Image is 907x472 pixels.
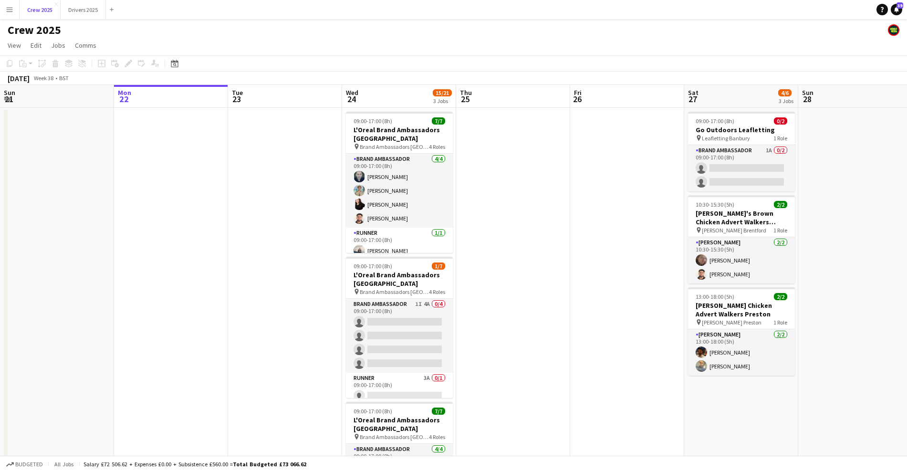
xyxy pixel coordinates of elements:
[346,112,453,253] app-job-card: 09:00-17:00 (8h)7/7L'Oreal Brand Ambassadors [GEOGRAPHIC_DATA] Brand Ambassadors [GEOGRAPHIC_DATA...
[346,154,453,228] app-card-role: Brand Ambassador4/409:00-17:00 (8h)[PERSON_NAME][PERSON_NAME][PERSON_NAME][PERSON_NAME]
[116,94,131,105] span: 22
[429,288,445,295] span: 4 Roles
[574,88,582,97] span: Fri
[20,0,61,19] button: Crew 2025
[773,227,787,234] span: 1 Role
[5,459,44,470] button: Budgeted
[801,94,813,105] span: 28
[233,461,306,468] span: Total Budgeted £73 066.62
[47,39,69,52] a: Jobs
[354,262,392,270] span: 09:00-17:00 (8h)
[688,195,795,283] app-job-card: 10:30-15:30 (5h)2/2[PERSON_NAME]'s Brown Chicken Advert Walkers Brentford [PERSON_NAME] Brentford...
[8,41,21,50] span: View
[31,74,55,82] span: Week 38
[429,143,445,150] span: 4 Roles
[778,89,792,96] span: 4/6
[51,41,65,50] span: Jobs
[432,408,445,415] span: 7/7
[8,23,61,37] h1: Crew 2025
[774,201,787,208] span: 2/2
[460,88,472,97] span: Thu
[4,39,25,52] a: View
[702,135,750,142] span: Leafletting Banbury
[688,112,795,191] app-job-card: 09:00-17:00 (8h)0/2Go Outdoors Leafletting Leafletting Banbury1 RoleBrand Ambassador1A0/209:00-17...
[688,329,795,376] app-card-role: [PERSON_NAME]2/213:00-18:00 (5h)[PERSON_NAME][PERSON_NAME]
[4,88,15,97] span: Sun
[429,433,445,441] span: 4 Roles
[346,299,453,373] app-card-role: Brand Ambassador1I4A0/409:00-17:00 (8h)
[891,4,902,15] a: 39
[688,237,795,283] app-card-role: [PERSON_NAME]2/210:30-15:30 (5h)[PERSON_NAME][PERSON_NAME]
[433,97,451,105] div: 3 Jobs
[346,88,358,97] span: Wed
[27,39,45,52] a: Edit
[774,117,787,125] span: 0/2
[702,319,761,326] span: [PERSON_NAME] Preston
[688,145,795,191] app-card-role: Brand Ambassador1A0/209:00-17:00 (8h)
[8,73,30,83] div: [DATE]
[346,228,453,260] app-card-role: Runner1/109:00-17:00 (8h)[PERSON_NAME]
[687,94,698,105] span: 27
[688,126,795,134] h3: Go Outdoors Leafletting
[360,288,429,295] span: Brand Ambassadors [GEOGRAPHIC_DATA]
[346,416,453,433] h3: L'Oreal Brand Ambassadors [GEOGRAPHIC_DATA]
[773,319,787,326] span: 1 Role
[83,461,306,468] div: Salary £72 506.62 + Expenses £0.00 + Subsistence £560.00 =
[346,373,453,405] app-card-role: Runner3A0/109:00-17:00 (8h)
[52,461,75,468] span: All jobs
[573,94,582,105] span: 26
[354,408,392,415] span: 09:00-17:00 (8h)
[346,126,453,143] h3: L'Oreal Brand Ambassadors [GEOGRAPHIC_DATA]
[688,88,698,97] span: Sat
[346,271,453,288] h3: L'Oreal Brand Ambassadors [GEOGRAPHIC_DATA]
[360,433,429,441] span: Brand Ambassadors [GEOGRAPHIC_DATA]
[688,287,795,376] app-job-card: 13:00-18:00 (5h)2/2[PERSON_NAME] Chicken Advert Walkers Preston [PERSON_NAME] Preston1 Role[PERSO...
[773,135,787,142] span: 1 Role
[75,41,96,50] span: Comms
[2,94,15,105] span: 21
[688,301,795,318] h3: [PERSON_NAME] Chicken Advert Walkers Preston
[232,88,243,97] span: Tue
[432,117,445,125] span: 7/7
[702,227,766,234] span: [PERSON_NAME] Brentford
[696,117,734,125] span: 09:00-17:00 (8h)
[897,2,903,9] span: 39
[433,89,452,96] span: 15/21
[346,257,453,398] app-job-card: 09:00-17:00 (8h)1/7L'Oreal Brand Ambassadors [GEOGRAPHIC_DATA] Brand Ambassadors [GEOGRAPHIC_DATA...
[696,293,734,300] span: 13:00-18:00 (5h)
[360,143,429,150] span: Brand Ambassadors [GEOGRAPHIC_DATA]
[688,209,795,226] h3: [PERSON_NAME]'s Brown Chicken Advert Walkers Brentford
[774,293,787,300] span: 2/2
[59,74,69,82] div: BST
[432,262,445,270] span: 1/7
[354,117,392,125] span: 09:00-17:00 (8h)
[118,88,131,97] span: Mon
[779,97,793,105] div: 3 Jobs
[459,94,472,105] span: 25
[230,94,243,105] span: 23
[61,0,106,19] button: Drivers 2025
[802,88,813,97] span: Sun
[888,24,899,36] app-user-avatar: Nicola Price
[71,39,100,52] a: Comms
[696,201,734,208] span: 10:30-15:30 (5h)
[31,41,42,50] span: Edit
[344,94,358,105] span: 24
[15,461,43,468] span: Budgeted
